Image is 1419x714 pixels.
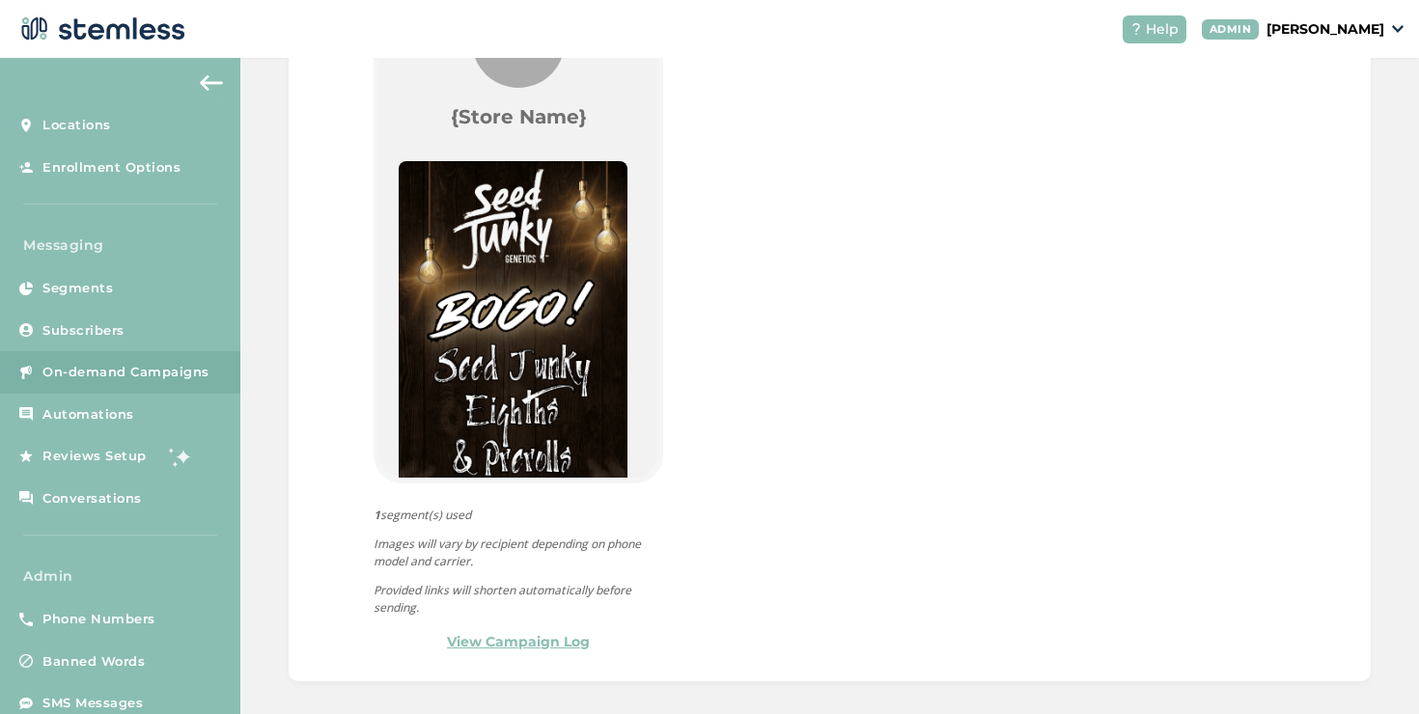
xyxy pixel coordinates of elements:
div: ADMIN [1202,19,1260,40]
span: Banned Words [42,652,145,672]
span: segment(s) used [374,507,663,524]
span: Conversations [42,489,142,508]
span: Phone Numbers [42,610,155,629]
iframe: Chat Widget [1322,621,1419,714]
span: Locations [42,116,111,135]
img: icon_down-arrow-small-66adaf34.svg [1392,25,1404,33]
img: fLOtxwS3L0nAIhbswAPDicN52RZBbtooRU8sjsjk.png [399,161,627,567]
label: {Store Name} [451,103,587,130]
img: glitter-stars-b7820f95.gif [161,437,200,476]
p: Provided links will shorten automatically before sending. [374,582,663,617]
span: Enrollment Options [42,158,181,178]
p: [PERSON_NAME] [1266,19,1384,40]
a: View Campaign Log [447,632,590,652]
p: Images will vary by recipient depending on phone model and carrier. [374,535,663,570]
img: icon-arrow-back-accent-c549486e.svg [200,75,223,91]
span: Reviews Setup [42,447,147,466]
span: Help [1146,19,1179,40]
img: logo-dark-0685b13c.svg [15,10,185,48]
span: Segments [42,279,113,298]
span: Automations [42,405,134,425]
span: On-demand Campaigns [42,363,209,382]
img: icon-help-white-03924b79.svg [1130,23,1142,35]
span: SMS Messages [42,694,143,713]
span: Subscribers [42,321,125,341]
strong: 1 [374,507,380,523]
